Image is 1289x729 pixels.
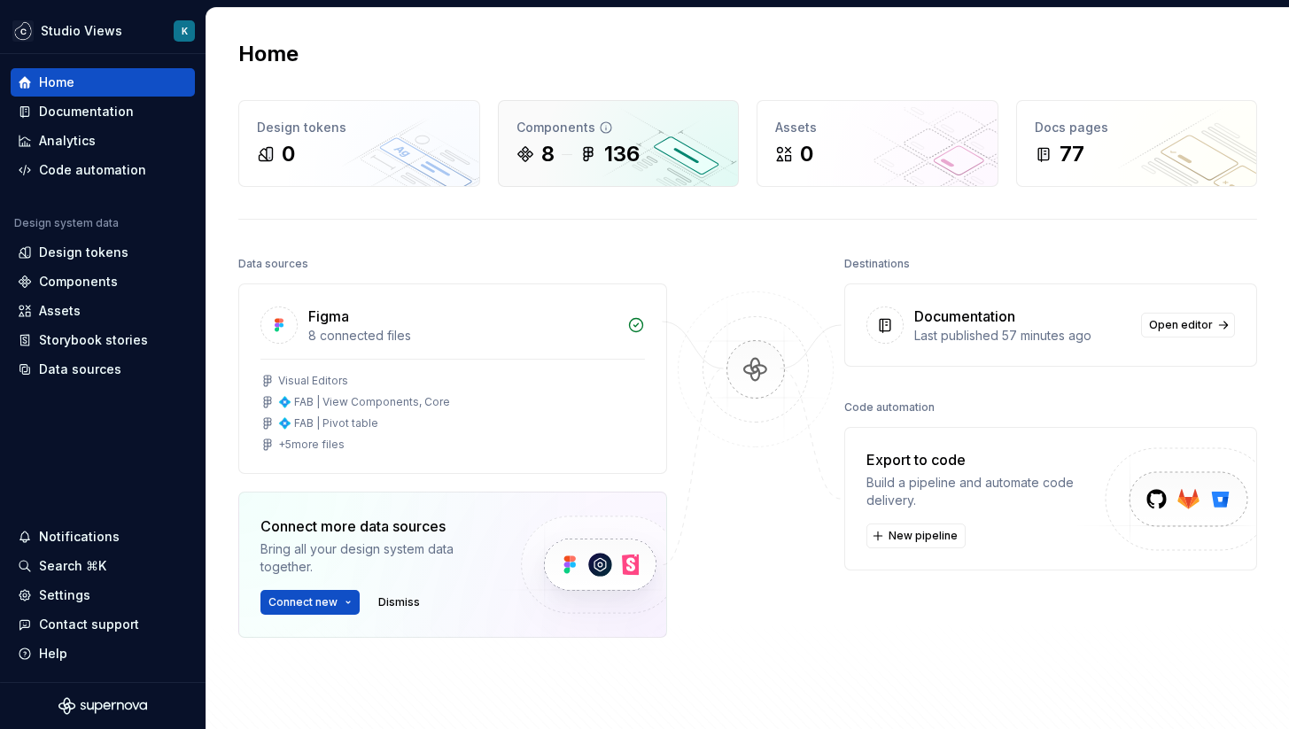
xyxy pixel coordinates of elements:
[11,97,195,126] a: Documentation
[11,326,195,354] a: Storybook stories
[914,306,1015,327] div: Documentation
[238,283,667,474] a: Figma8 connected filesVisual Editors💠 FAB | View Components, Core💠 FAB | Pivot table+5more files
[39,645,67,663] div: Help
[308,327,617,345] div: 8 connected files
[1060,140,1084,168] div: 77
[541,140,555,168] div: 8
[775,119,980,136] div: Assets
[11,238,195,267] a: Design tokens
[58,697,147,715] svg: Supernova Logo
[866,523,966,548] button: New pipeline
[516,119,721,136] div: Components
[260,540,491,576] div: Bring all your design system data together.
[39,557,106,575] div: Search ⌘K
[39,528,120,546] div: Notifications
[11,610,195,639] button: Contact support
[39,132,96,150] div: Analytics
[12,20,34,42] img: f5634f2a-3c0d-4c0b-9dc3-3862a3e014c7.png
[844,252,910,276] div: Destinations
[39,161,146,179] div: Code automation
[278,374,348,388] div: Visual Editors
[308,306,349,327] div: Figma
[11,355,195,384] a: Data sources
[800,140,813,168] div: 0
[11,581,195,609] a: Settings
[260,516,491,537] div: Connect more data sources
[39,74,74,91] div: Home
[14,216,119,230] div: Design system data
[866,449,1107,470] div: Export to code
[498,100,740,187] a: Components8136
[370,590,428,615] button: Dismiss
[238,40,299,68] h2: Home
[11,268,195,296] a: Components
[39,302,81,320] div: Assets
[11,523,195,551] button: Notifications
[39,331,148,349] div: Storybook stories
[866,474,1107,509] div: Build a pipeline and automate code delivery.
[1141,313,1235,337] a: Open editor
[889,529,958,543] span: New pipeline
[844,395,935,420] div: Code automation
[39,244,128,261] div: Design tokens
[11,68,195,97] a: Home
[914,327,1130,345] div: Last published 57 minutes ago
[11,552,195,580] button: Search ⌘K
[41,22,122,40] div: Studio Views
[604,140,640,168] div: 136
[238,252,308,276] div: Data sources
[39,616,139,633] div: Contact support
[39,273,118,291] div: Components
[1016,100,1258,187] a: Docs pages77
[4,12,202,50] button: Studio ViewsK
[757,100,998,187] a: Assets0
[39,103,134,120] div: Documentation
[282,140,295,168] div: 0
[278,416,378,430] div: 💠 FAB | Pivot table
[11,297,195,325] a: Assets
[182,24,188,38] div: K
[278,438,345,452] div: + 5 more files
[278,395,450,409] div: 💠 FAB | View Components, Core
[268,595,338,609] span: Connect new
[11,156,195,184] a: Code automation
[260,590,360,615] button: Connect new
[39,586,90,604] div: Settings
[39,361,121,378] div: Data sources
[1035,119,1239,136] div: Docs pages
[1149,318,1213,332] span: Open editor
[378,595,420,609] span: Dismiss
[11,640,195,668] button: Help
[11,127,195,155] a: Analytics
[257,119,462,136] div: Design tokens
[238,100,480,187] a: Design tokens0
